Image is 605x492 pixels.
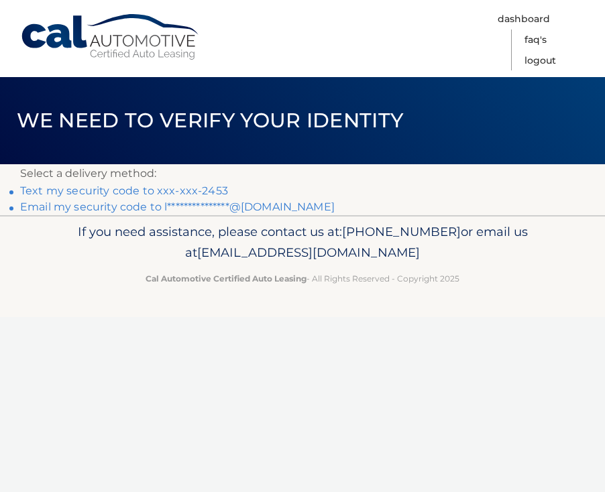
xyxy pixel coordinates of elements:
[146,273,307,284] strong: Cal Automotive Certified Auto Leasing
[20,271,585,286] p: - All Rights Reserved - Copyright 2025
[525,50,556,71] a: Logout
[342,224,461,239] span: [PHONE_NUMBER]
[20,13,201,61] a: Cal Automotive
[498,9,550,29] a: Dashboard
[197,245,420,260] span: [EMAIL_ADDRESS][DOMAIN_NAME]
[20,221,585,264] p: If you need assistance, please contact us at: or email us at
[525,29,547,50] a: FAQ's
[20,184,228,197] a: Text my security code to xxx-xxx-2453
[20,164,585,183] p: Select a delivery method:
[17,108,404,133] span: We need to verify your identity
